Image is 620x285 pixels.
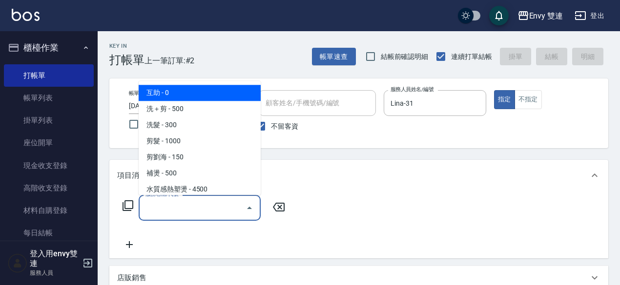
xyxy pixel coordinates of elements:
[529,10,563,22] div: Envy 雙連
[139,101,261,117] span: 洗＋剪 - 500
[514,6,567,26] button: Envy 雙連
[489,6,509,25] button: save
[117,273,146,283] p: 店販銷售
[4,35,94,60] button: 櫃檯作業
[139,149,261,165] span: 剪劉海 - 150
[12,9,40,21] img: Logo
[4,222,94,244] a: 每日結帳
[139,133,261,149] span: 剪髮 - 1000
[129,90,149,97] label: 帳單日期
[30,268,80,277] p: 服務人員
[4,64,94,87] a: 打帳單
[391,86,434,93] label: 服務人員姓名/編號
[312,48,356,66] button: 帳單速查
[139,165,261,181] span: 補燙 - 500
[451,52,492,62] span: 連續打單結帳
[129,98,210,114] input: YYYY/MM/DD hh:mm
[494,90,515,109] button: 指定
[139,117,261,133] span: 洗髮 - 300
[145,55,195,67] span: 上一筆訂單:#2
[242,200,257,216] button: Close
[139,85,261,101] span: 互助 - 0
[109,160,608,191] div: 項目消費
[109,53,145,67] h3: 打帳單
[271,121,298,132] span: 不留客資
[30,249,80,268] h5: 登入用envy雙連
[4,177,94,199] a: 高階收支登錄
[4,109,94,132] a: 掛單列表
[4,87,94,109] a: 帳單列表
[109,43,145,49] h2: Key In
[4,199,94,222] a: 材料自購登錄
[571,7,608,25] button: 登出
[117,171,146,181] p: 項目消費
[515,90,542,109] button: 不指定
[139,181,261,197] span: 水質感熱塑燙 - 4500
[8,253,27,273] img: Person
[4,154,94,177] a: 現金收支登錄
[381,52,429,62] span: 結帳前確認明細
[4,132,94,154] a: 座位開單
